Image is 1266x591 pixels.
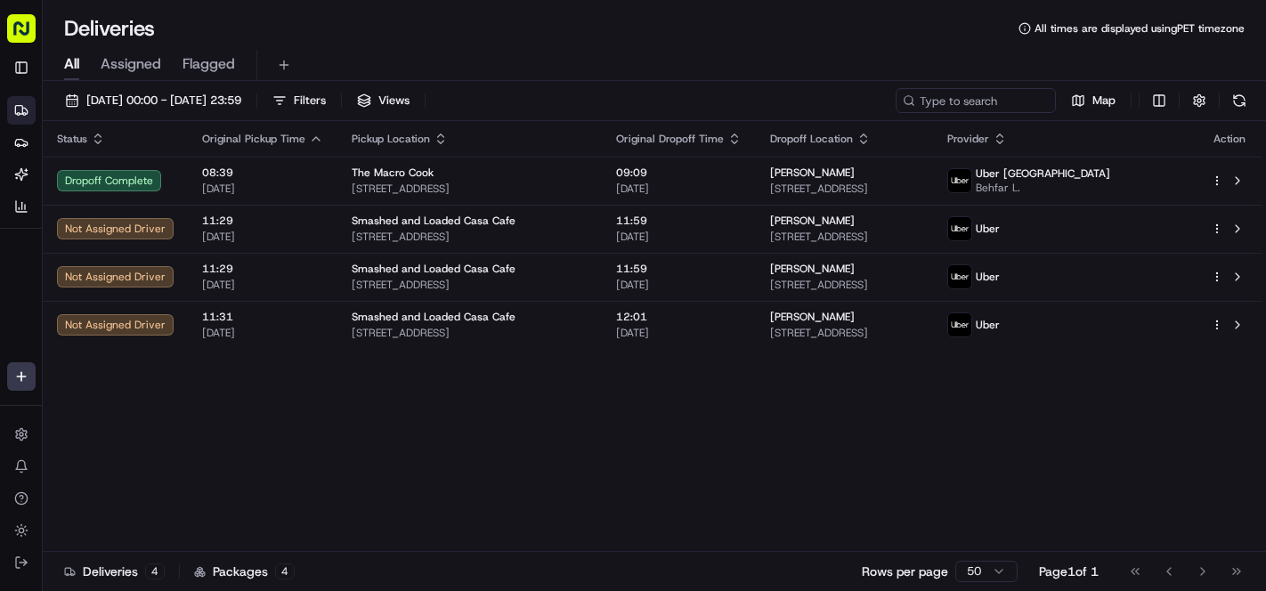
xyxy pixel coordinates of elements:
[57,132,87,146] span: Status
[145,563,165,579] div: 4
[202,166,323,180] span: 08:39
[202,230,323,244] span: [DATE]
[948,217,971,240] img: uber-new-logo.jpeg
[770,214,855,228] span: [PERSON_NAME]
[896,88,1056,113] input: Type to search
[616,262,742,276] span: 11:59
[101,53,161,75] span: Assigned
[976,181,1110,195] span: Behfar L.
[64,14,155,43] h1: Deliveries
[616,182,742,196] span: [DATE]
[349,88,418,113] button: Views
[275,563,295,579] div: 4
[976,318,1000,332] span: Uber
[202,326,323,340] span: [DATE]
[194,563,295,580] div: Packages
[862,563,948,580] p: Rows per page
[616,166,742,180] span: 09:09
[352,262,515,276] span: Smashed and Loaded Casa Cafe
[352,230,588,244] span: [STREET_ADDRESS]
[1092,93,1116,109] span: Map
[202,310,323,324] span: 11:31
[1035,21,1245,36] span: All times are displayed using PET timezone
[352,132,430,146] span: Pickup Location
[770,310,855,324] span: [PERSON_NAME]
[948,313,971,336] img: uber-new-logo.jpeg
[352,278,588,292] span: [STREET_ADDRESS]
[86,93,241,109] span: [DATE] 00:00 - [DATE] 23:59
[616,278,742,292] span: [DATE]
[1211,132,1248,146] div: Action
[202,132,305,146] span: Original Pickup Time
[770,166,855,180] span: [PERSON_NAME]
[202,278,323,292] span: [DATE]
[770,230,919,244] span: [STREET_ADDRESS]
[1039,563,1099,580] div: Page 1 of 1
[976,166,1110,181] span: Uber [GEOGRAPHIC_DATA]
[202,214,323,228] span: 11:29
[770,132,853,146] span: Dropoff Location
[947,132,989,146] span: Provider
[976,222,1000,236] span: Uber
[770,278,919,292] span: [STREET_ADDRESS]
[616,132,724,146] span: Original Dropoff Time
[64,53,79,75] span: All
[770,326,919,340] span: [STREET_ADDRESS]
[770,182,919,196] span: [STREET_ADDRESS]
[616,310,742,324] span: 12:01
[352,182,588,196] span: [STREET_ADDRESS]
[352,166,434,180] span: The Macro Cook
[57,88,249,113] button: [DATE] 00:00 - [DATE] 23:59
[264,88,334,113] button: Filters
[1063,88,1124,113] button: Map
[294,93,326,109] span: Filters
[378,93,410,109] span: Views
[976,270,1000,284] span: Uber
[616,230,742,244] span: [DATE]
[1227,88,1252,113] button: Refresh
[616,214,742,228] span: 11:59
[64,563,165,580] div: Deliveries
[202,262,323,276] span: 11:29
[183,53,235,75] span: Flagged
[616,326,742,340] span: [DATE]
[352,214,515,228] span: Smashed and Loaded Casa Cafe
[202,182,323,196] span: [DATE]
[948,265,971,288] img: uber-new-logo.jpeg
[770,262,855,276] span: [PERSON_NAME]
[352,310,515,324] span: Smashed and Loaded Casa Cafe
[948,169,971,192] img: uber-new-logo.jpeg
[352,326,588,340] span: [STREET_ADDRESS]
